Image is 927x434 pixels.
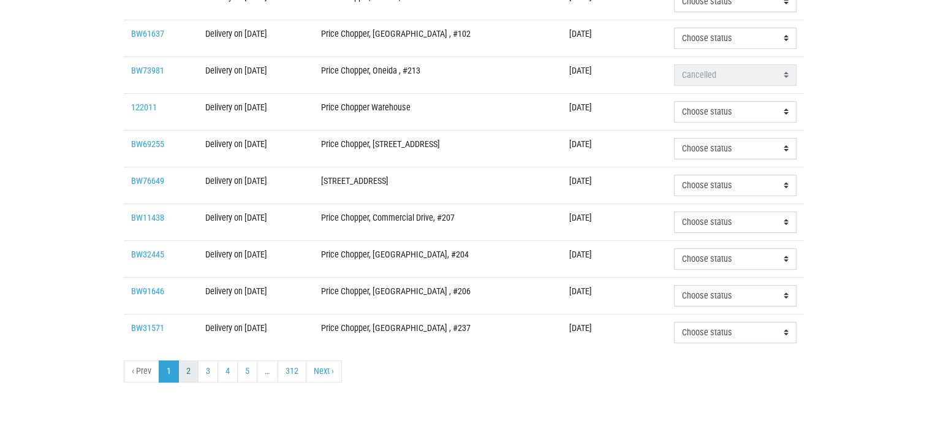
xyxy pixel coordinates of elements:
[306,360,342,383] a: next
[562,240,667,277] td: [DATE]
[131,176,164,186] a: BW76649
[562,56,667,93] td: [DATE]
[562,130,667,167] td: [DATE]
[197,167,313,204] td: Delivery on [DATE]
[562,277,667,314] td: [DATE]
[314,93,562,130] td: Price Chopper Warehouse
[562,20,667,56] td: [DATE]
[131,213,164,223] a: BW11438
[197,314,313,351] td: Delivery on [DATE]
[237,360,257,383] a: 5
[197,204,313,240] td: Delivery on [DATE]
[159,360,179,383] a: 1
[131,139,164,150] a: BW69255
[278,360,306,383] a: 312
[131,29,164,39] a: BW61637
[314,56,562,93] td: Price Chopper, Oneida , #213
[314,130,562,167] td: Price Chopper, [STREET_ADDRESS]
[562,204,667,240] td: [DATE]
[314,167,562,204] td: [STREET_ADDRESS]
[314,240,562,277] td: Price Chopper, [GEOGRAPHIC_DATA], #204
[131,66,164,76] a: BW73981
[197,93,313,130] td: Delivery on [DATE]
[197,56,313,93] td: Delivery on [DATE]
[131,323,164,333] a: BW31571
[314,314,562,351] td: Price Chopper, [GEOGRAPHIC_DATA] , #237
[197,20,313,56] td: Delivery on [DATE]
[562,314,667,351] td: [DATE]
[218,360,238,383] a: 4
[562,93,667,130] td: [DATE]
[314,204,562,240] td: Price Chopper, Commercial Drive, #207
[197,130,313,167] td: Delivery on [DATE]
[198,360,218,383] a: 3
[131,102,157,113] a: 122011
[197,240,313,277] td: Delivery on [DATE]
[178,360,199,383] a: 2
[131,286,164,297] a: BW91646
[314,277,562,314] td: Price Chopper, [GEOGRAPHIC_DATA] , #206
[197,277,313,314] td: Delivery on [DATE]
[314,20,562,56] td: Price Chopper, [GEOGRAPHIC_DATA] , #102
[131,249,164,260] a: BW32445
[124,360,804,383] nav: pager
[562,167,667,204] td: [DATE]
